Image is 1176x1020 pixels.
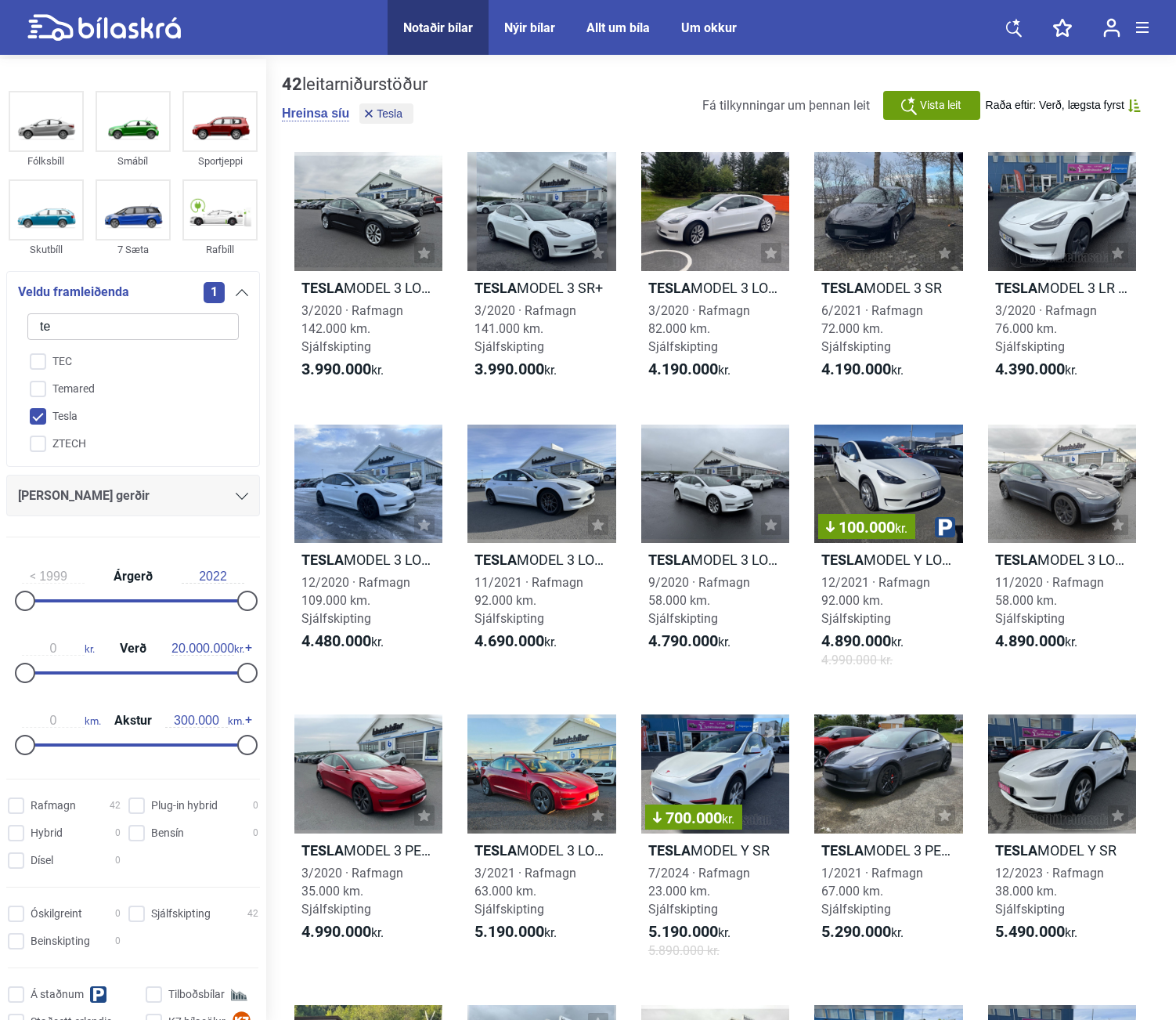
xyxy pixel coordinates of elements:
[115,906,121,922] span: 0
[648,632,730,651] span: kr.
[301,842,344,859] b: Tesla
[648,922,718,941] b: 5.190.000
[821,923,904,942] span: kr.
[301,360,384,379] span: kr.
[247,906,258,922] span: 42
[641,841,789,859] h2: MODEL Y SR
[301,303,403,354] span: 3/2020 · Rafmagn 142.000 km. Sjálfskipting
[301,866,403,917] span: 3/2020 · Rafmagn 35.000 km. Sjálfskipting
[359,103,413,124] button: Tesla
[920,97,961,114] span: Vista leit
[253,825,258,841] span: 0
[31,852,53,869] span: Dísel
[110,570,157,583] span: Árgerð
[301,631,371,650] b: 4.480.000
[988,841,1136,859] h2: MODEL Y SR
[653,810,734,826] span: 700.000
[22,714,101,728] span: km.
[467,841,615,859] h2: MODEL 3 LONG RANGE
[151,798,218,814] span: Plug-in hybrid
[282,74,427,95] div: leitarniðurstöður
[294,152,442,393] a: TeslaMODEL 3 LONG RANGE3/2020 · Rafmagn142.000 km. Sjálfskipting3.990.000kr.
[995,632,1077,651] span: kr.
[301,575,410,626] span: 12/2020 · Rafmagn 109.000 km. Sjálfskipting
[22,642,95,656] span: kr.
[821,651,893,669] span: 4.990.000 kr.
[648,942,720,960] span: 5.890.000 kr.
[115,852,121,869] span: 0
[821,866,923,917] span: 1/2021 · Rafmagn 67.000 km. Sjálfskipting
[116,642,150,655] span: Verð
[986,99,1141,112] button: Raða eftir: Verð, lægsta fyrst
[96,241,171,259] div: 7 Sæta
[586,20,650,35] a: Allt um bíla
[253,798,258,814] span: 0
[821,280,864,296] b: Tesla
[301,280,344,296] b: Tesla
[301,552,344,568] b: Tesla
[814,152,962,393] a: TeslaMODEL 3 SR6/2021 · Rafmagn72.000 km. Sjálfskipting4.190.000kr.
[995,280,1037,296] b: Tesla
[474,922,544,941] b: 5.190.000
[988,152,1136,393] a: TeslaMODEL 3 LR AWD3/2020 · Rafmagn76.000 km. Sjálfskipting4.390.000kr.
[151,906,211,922] span: Sjálfskipting
[648,842,691,859] b: Tesla
[821,631,891,650] b: 4.890.000
[995,303,1097,354] span: 3/2020 · Rafmagn 76.000 km. Sjálfskipting
[301,922,371,941] b: 4.990.000
[294,714,442,974] a: TeslaMODEL 3 PERFORMANCE3/2020 · Rafmagn35.000 km. Sjálfskipting4.990.000kr.
[403,20,473,35] a: Notaðir bílar
[995,552,1037,568] b: Tesla
[171,642,244,656] span: kr.
[821,575,930,626] span: 12/2021 · Rafmagn 92.000 km. Sjálfskipting
[377,108,402,119] span: Tesla
[9,241,84,259] div: Skutbíll
[9,152,84,170] div: Fólksbíll
[648,631,718,650] b: 4.790.000
[474,280,517,296] b: Tesla
[648,360,730,379] span: kr.
[168,986,225,1003] span: Tilboðsbílar
[826,519,907,535] span: 100.000
[821,552,864,568] b: Tesla
[31,933,90,949] span: Beinskipting
[282,74,302,94] b: 42
[986,99,1124,112] span: Raða eftir: Verð, lægsta fyrst
[702,98,870,113] span: Fá tilkynningar um þennan leit
[467,551,615,569] h2: MODEL 3 LONG RANGE
[115,933,121,949] span: 0
[474,631,544,650] b: 4.690.000
[995,866,1104,917] span: 12/2023 · Rafmagn 38.000 km. Sjálfskipting
[301,923,384,942] span: kr.
[474,552,517,568] b: Tesla
[504,20,555,35] div: Nýir bílar
[151,825,184,841] span: Bensín
[18,281,129,303] span: Veldu framleiðenda
[31,986,84,1003] span: Á staðnum
[722,812,734,826] span: kr.
[648,303,750,354] span: 3/2020 · Rafmagn 82.000 km. Sjálfskipting
[648,923,730,942] span: kr.
[995,631,1065,650] b: 4.890.000
[474,303,576,354] span: 3/2020 · Rafmagn 141.000 km. Sjálfskipting
[31,798,76,814] span: Rafmagn
[96,152,171,170] div: Smábíl
[814,714,962,974] a: TeslaMODEL 3 PERFORMANCE1/2021 · Rafmagn67.000 km. Sjálfskipting5.290.000kr.
[988,279,1136,297] h2: MODEL 3 LR AWD
[821,632,904,651] span: kr.
[821,303,923,354] span: 6/2021 · Rafmagn 72.000 km. Sjálfskipting
[467,425,615,684] a: TeslaMODEL 3 LONG RANGE11/2021 · Rafmagn92.000 km. Sjálfskipting4.690.000kr.
[995,923,1077,942] span: kr.
[165,714,244,728] span: km.
[814,279,962,297] h2: MODEL 3 SR
[474,575,583,626] span: 11/2021 · Rafmagn 92.000 km. Sjálfskipting
[648,552,691,568] b: Tesla
[641,714,789,974] a: 700.000kr.TeslaMODEL Y SR7/2024 · Rafmagn23.000 km. Sjálfskipting5.190.000kr.5.890.000 kr.
[648,866,750,917] span: 7/2024 · Rafmagn 23.000 km. Sjálfskipting
[641,425,789,684] a: TeslaMODEL 3 LONG RANGE9/2020 · Rafmagn58.000 km. Sjálfskipting4.790.000kr.
[467,152,615,393] a: TeslaMODEL 3 SR+3/2020 · Rafmagn141.000 km. Sjálfskipting3.990.000kr.
[294,425,442,684] a: TeslaMODEL 3 LONG RANGE12/2020 · Rafmagn109.000 km. Sjálfskipting4.480.000kr.
[294,551,442,569] h2: MODEL 3 LONG RANGE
